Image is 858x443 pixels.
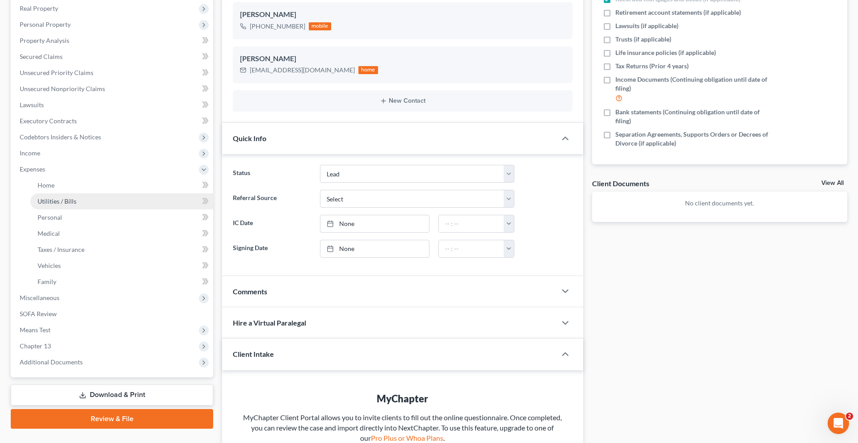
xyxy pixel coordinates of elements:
[20,310,57,318] span: SOFA Review
[615,48,716,57] span: Life insurance policies (if applicable)
[20,53,63,60] span: Secured Claims
[13,81,213,97] a: Unsecured Nonpriority Claims
[20,326,50,334] span: Means Test
[233,287,267,296] span: Comments
[828,413,849,434] iframe: Intercom live chat
[20,69,93,76] span: Unsecured Priority Claims
[846,413,853,420] span: 2
[20,149,40,157] span: Income
[371,434,443,442] a: Pro Plus or Whoa Plans
[13,65,213,81] a: Unsecured Priority Claims
[233,134,266,142] span: Quick Info
[439,240,504,257] input: -- : --
[13,33,213,49] a: Property Analysis
[320,215,429,232] a: None
[20,342,51,350] span: Chapter 13
[20,294,59,301] span: Miscellaneous
[240,392,565,405] div: MyChapter
[240,9,565,20] div: [PERSON_NAME]
[20,133,101,141] span: Codebtors Insiders & Notices
[20,4,58,12] span: Real Property
[38,213,62,221] span: Personal
[20,358,83,366] span: Additional Documents
[30,209,213,226] a: Personal
[240,97,565,104] button: New Contact
[615,130,776,148] span: Separation Agreements, Supports Orders or Decrees of Divorce (if applicable)
[13,113,213,129] a: Executory Contracts
[20,101,44,109] span: Lawsuits
[38,230,60,237] span: Medical
[30,274,213,290] a: Family
[20,37,69,44] span: Property Analysis
[240,54,565,64] div: [PERSON_NAME]
[233,318,306,327] span: Hire a Virtual Paralegal
[30,258,213,274] a: Vehicles
[11,409,213,429] a: Review & File
[11,384,213,405] a: Download & Print
[30,177,213,193] a: Home
[38,181,55,189] span: Home
[228,215,315,233] label: IC Date
[20,21,71,28] span: Personal Property
[821,180,844,186] a: View All
[250,22,305,31] div: [PHONE_NUMBER]
[38,197,76,205] span: Utilities / Bills
[30,226,213,242] a: Medical
[13,97,213,113] a: Lawsuits
[228,165,315,183] label: Status
[615,8,741,17] span: Retirement account statements (if applicable)
[30,193,213,209] a: Utilities / Bills
[358,66,378,74] div: home
[320,240,429,257] a: None
[243,413,562,442] span: MyChapter Client Portal allows you to invite clients to fill out the online questionnaire. Once c...
[38,262,61,269] span: Vehicles
[228,240,315,258] label: Signing Date
[20,117,77,125] span: Executory Contracts
[615,108,776,125] span: Bank statements (Continuing obligation until date of filing)
[20,165,45,173] span: Expenses
[228,190,315,208] label: Referral Source
[615,21,678,30] span: Lawsuits (if applicable)
[233,350,274,358] span: Client Intake
[250,66,355,75] div: [EMAIL_ADDRESS][DOMAIN_NAME]
[439,215,504,232] input: -- : --
[38,278,56,285] span: Family
[599,199,840,208] p: No client documents yet.
[20,85,105,92] span: Unsecured Nonpriority Claims
[13,306,213,322] a: SOFA Review
[615,75,776,93] span: Income Documents (Continuing obligation until date of filing)
[592,179,649,188] div: Client Documents
[615,35,671,44] span: Trusts (if applicable)
[38,246,84,253] span: Taxes / Insurance
[13,49,213,65] a: Secured Claims
[615,62,689,71] span: Tax Returns (Prior 4 years)
[30,242,213,258] a: Taxes / Insurance
[309,22,331,30] div: mobile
